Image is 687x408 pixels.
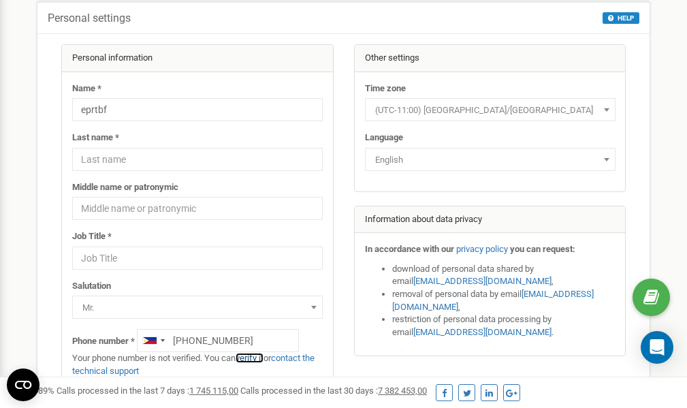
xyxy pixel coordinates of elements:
[603,12,639,24] button: HELP
[370,101,611,120] span: (UTC-11:00) Pacific/Midway
[355,45,626,72] div: Other settings
[510,244,575,254] strong: you can request:
[365,82,406,95] label: Time zone
[62,45,333,72] div: Personal information
[370,151,611,170] span: English
[240,386,427,396] span: Calls processed in the last 30 days :
[72,280,111,293] label: Salutation
[72,296,323,319] span: Mr.
[72,181,178,194] label: Middle name or patronymic
[365,244,454,254] strong: In accordance with our
[72,82,101,95] label: Name *
[456,244,508,254] a: privacy policy
[378,386,427,396] u: 7 382 453,00
[72,197,323,220] input: Middle name or patronymic
[72,98,323,121] input: Name
[641,331,673,364] div: Open Intercom Messenger
[72,230,112,243] label: Job Title *
[365,98,616,121] span: (UTC-11:00) Pacific/Midway
[365,148,616,171] span: English
[413,327,552,337] a: [EMAIL_ADDRESS][DOMAIN_NAME]
[137,329,299,352] input: +1-800-555-55-55
[72,353,315,376] a: contact the technical support
[77,298,318,317] span: Mr.
[413,276,552,286] a: [EMAIL_ADDRESS][DOMAIN_NAME]
[7,368,39,401] button: Open CMP widget
[72,148,323,171] input: Last name
[138,330,169,351] div: Telephone country code
[392,288,616,313] li: removal of personal data by email ,
[72,352,323,377] p: Your phone number is not verified. You can or
[236,353,263,363] a: verify it
[72,131,119,144] label: Last name *
[72,335,135,348] label: Phone number *
[392,313,616,339] li: restriction of personal data processing by email .
[189,386,238,396] u: 1 745 115,00
[365,131,403,144] label: Language
[355,206,626,234] div: Information about data privacy
[57,386,238,396] span: Calls processed in the last 7 days :
[72,247,323,270] input: Job Title
[48,12,131,25] h5: Personal settings
[392,263,616,288] li: download of personal data shared by email ,
[392,289,594,312] a: [EMAIL_ADDRESS][DOMAIN_NAME]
